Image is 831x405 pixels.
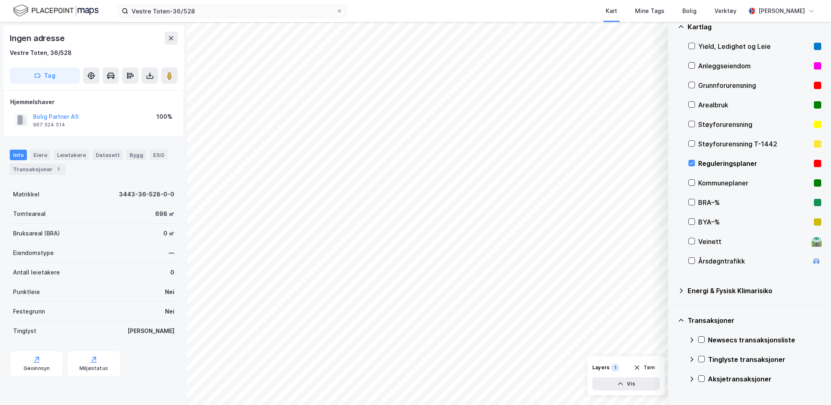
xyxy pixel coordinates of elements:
button: Tag [10,67,80,84]
div: Veinett [698,237,808,246]
div: Kart [606,6,617,16]
div: Kommuneplaner [698,178,811,188]
div: 1 [54,165,62,173]
div: Yield, Ledighet og Leie [698,41,811,51]
div: 1 [611,364,619,372]
div: ESG [150,150,167,160]
div: Antall leietakere [13,268,60,277]
div: Kontrollprogram for chat [790,366,831,405]
div: 🛣️ [811,236,822,247]
div: 100% [156,112,172,122]
div: Info [10,150,27,160]
img: logo.f888ab2527a4732fd821a326f86c7f29.svg [13,4,99,18]
div: BRA–% [698,198,811,207]
div: Aksjetransaksjoner [708,374,821,384]
div: 3443-36-528-0-0 [119,189,174,199]
div: Tinglyste transaksjoner [708,355,821,364]
div: [PERSON_NAME] [128,326,174,336]
div: Datasett [92,150,123,160]
iframe: Chat Widget [790,366,831,405]
div: Miljøstatus [79,365,108,372]
div: Matrikkel [13,189,40,199]
div: Støyforurensning T-1442 [698,139,811,149]
div: Eiere [30,150,51,160]
div: Tinglyst [13,326,36,336]
div: Mine Tags [635,6,664,16]
div: 0 ㎡ [163,229,174,238]
div: Støyforurensning [698,120,811,129]
div: Vestre Toten, 36/528 [10,48,72,58]
input: Søk på adresse, matrikkel, gårdeiere, leietakere eller personer [128,5,336,17]
div: Årsdøgntrafikk [698,256,808,266]
div: Reguleringsplaner [698,159,811,168]
div: Bruksareal (BRA) [13,229,60,238]
div: BYA–% [698,217,811,227]
div: 698 ㎡ [155,209,174,219]
div: Festegrunn [13,307,45,316]
div: Punktleie [13,287,40,297]
div: Ingen adresse [10,32,66,45]
div: Verktøy [714,6,736,16]
div: Geoinnsyn [24,365,50,372]
div: Bolig [682,6,697,16]
div: Energi & Fysisk Klimarisiko [688,286,821,296]
div: Bygg [126,150,147,160]
div: Grunnforurensning [698,81,811,90]
div: Transaksjoner [688,316,821,325]
div: Nei [165,307,174,316]
div: Newsecs transaksjonsliste [708,335,821,345]
div: Arealbruk [698,100,811,110]
button: Vis [592,377,660,390]
div: Hjemmelshaver [10,97,177,107]
div: Leietakere [54,150,89,160]
div: 0 [170,268,174,277]
div: Kartlag [688,22,821,32]
div: 967 524 514 [33,122,65,128]
div: Tomteareal [13,209,46,219]
div: Layers [592,364,609,371]
div: Nei [165,287,174,297]
div: Anleggseiendom [698,61,811,71]
button: Tøm [629,361,660,374]
div: Eiendomstype [13,248,54,258]
div: Transaksjoner [10,163,66,175]
div: [PERSON_NAME] [758,6,805,16]
div: — [169,248,174,258]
